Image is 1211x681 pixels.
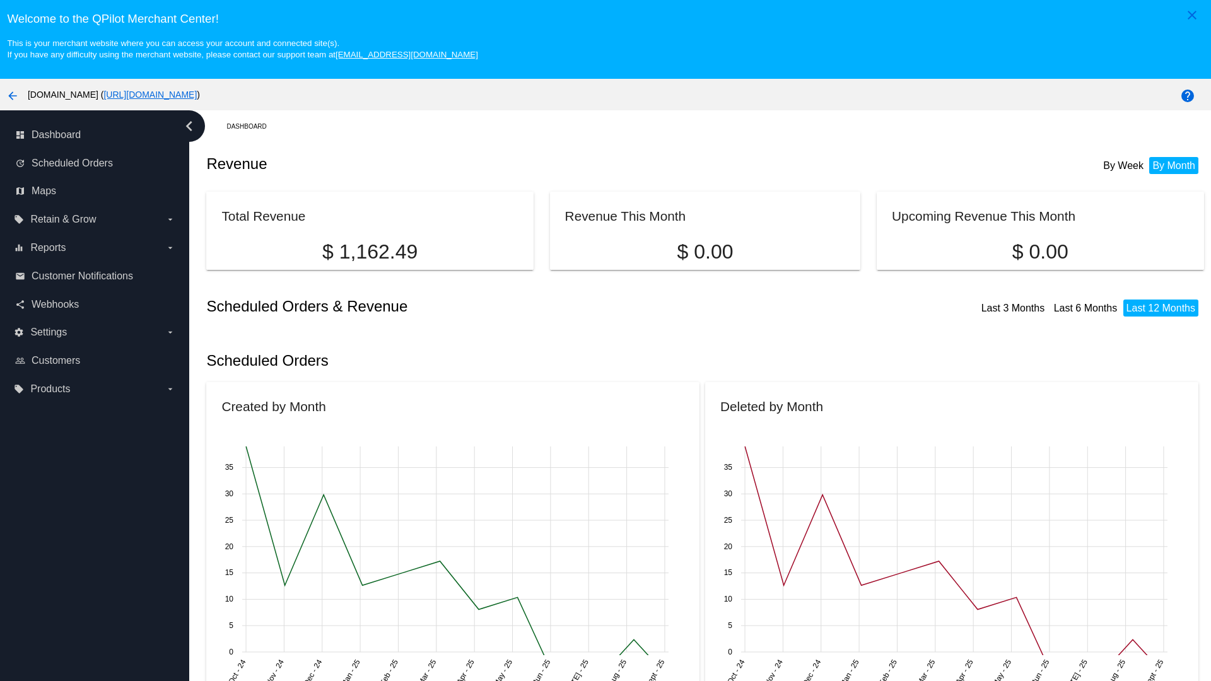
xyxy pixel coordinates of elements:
a: Last 6 Months [1054,303,1118,313]
span: Maps [32,185,56,197]
a: dashboard Dashboard [15,125,175,145]
text: 30 [225,489,234,498]
h2: Scheduled Orders [206,352,705,370]
text: 15 [724,568,733,577]
a: [EMAIL_ADDRESS][DOMAIN_NAME] [336,50,478,59]
text: 20 [724,542,733,551]
h2: Revenue [206,155,705,173]
i: share [15,300,25,310]
a: people_outline Customers [15,351,175,371]
span: Webhooks [32,299,79,310]
span: Products [30,383,70,395]
mat-icon: close [1185,8,1200,23]
mat-icon: arrow_back [5,88,20,103]
text: 10 [225,595,234,603]
i: map [15,186,25,196]
text: 20 [225,542,234,551]
text: 10 [724,595,733,603]
i: arrow_drop_down [165,214,175,224]
h2: Total Revenue [221,209,305,223]
text: 0 [728,648,732,656]
a: email Customer Notifications [15,266,175,286]
span: Customers [32,355,80,366]
i: arrow_drop_down [165,327,175,337]
text: 25 [724,516,733,525]
i: update [15,158,25,168]
i: local_offer [14,384,24,394]
p: $ 0.00 [892,240,1188,264]
small: This is your merchant website where you can access your account and connected site(s). If you hav... [7,38,477,59]
i: local_offer [14,214,24,224]
a: Last 12 Months [1126,303,1195,313]
span: Settings [30,327,67,338]
mat-icon: help [1180,88,1195,103]
li: By Week [1100,157,1147,174]
a: [URL][DOMAIN_NAME] [103,90,197,100]
p: $ 0.00 [565,240,846,264]
text: 5 [728,621,732,630]
i: equalizer [14,243,24,253]
i: settings [14,327,24,337]
p: $ 1,162.49 [221,240,518,264]
span: Reports [30,242,66,253]
li: By Month [1149,157,1198,174]
span: Scheduled Orders [32,158,113,169]
span: Retain & Grow [30,214,96,225]
h2: Revenue This Month [565,209,686,223]
i: dashboard [15,130,25,140]
text: 0 [230,648,234,656]
h2: Created by Month [221,399,325,414]
span: Customer Notifications [32,271,133,282]
text: 15 [225,568,234,577]
a: Last 3 Months [981,303,1045,313]
h2: Scheduled Orders & Revenue [206,298,705,315]
h3: Welcome to the QPilot Merchant Center! [7,12,1203,26]
i: arrow_drop_down [165,243,175,253]
text: 35 [724,463,733,472]
i: arrow_drop_down [165,384,175,394]
i: chevron_left [179,116,199,136]
text: 25 [225,516,234,525]
i: email [15,271,25,281]
h2: Upcoming Revenue This Month [892,209,1075,223]
span: Dashboard [32,129,81,141]
text: 30 [724,489,733,498]
text: 5 [230,621,234,630]
text: 35 [225,463,234,472]
i: people_outline [15,356,25,366]
a: share Webhooks [15,294,175,315]
h2: Deleted by Month [720,399,823,414]
a: map Maps [15,181,175,201]
span: [DOMAIN_NAME] ( ) [28,90,200,100]
a: update Scheduled Orders [15,153,175,173]
a: Dashboard [226,117,278,136]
